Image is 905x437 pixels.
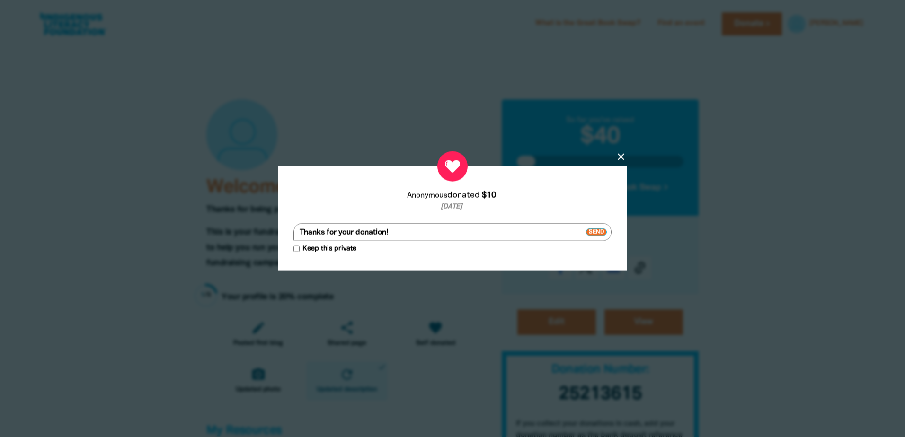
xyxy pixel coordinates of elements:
[293,246,300,252] input: Keep this private
[615,151,627,163] button: close
[482,192,496,199] em: $10
[407,192,447,199] em: Anonymous
[586,223,612,241] button: Send
[293,223,612,241] textarea: Thanks for your donation!
[300,244,356,254] span: Keep this private
[447,192,480,199] span: donated
[586,228,607,236] span: Send
[293,201,610,212] p: [DATE]
[293,244,356,254] label: Keep this private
